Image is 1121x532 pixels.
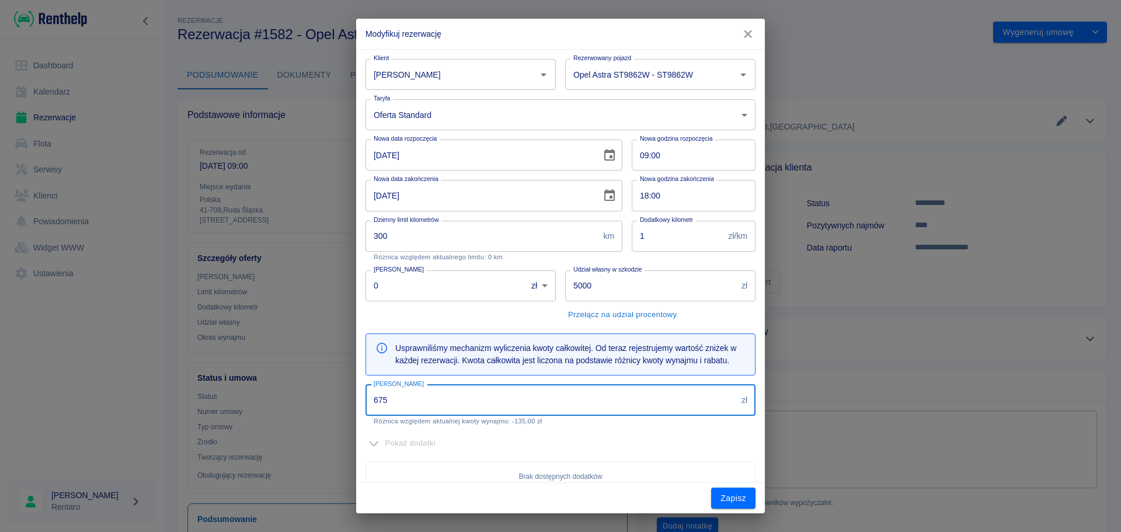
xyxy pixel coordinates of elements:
[598,184,621,207] button: Choose date, selected date is 24 sie 2025
[375,471,746,482] p: Brak dostępnych dodatków
[374,134,437,143] label: Nowa data rozpoczęcia
[374,215,439,224] label: Dzienny limit kilometrów
[374,418,747,425] p: Różnica względem aktualnej kwoty wynajmu: -135,00 zł
[632,180,747,211] input: hh:mm
[365,140,593,171] input: DD-MM-YYYY
[573,265,642,274] label: Udział własny w szkodzie
[735,67,751,83] button: Otwórz
[395,342,746,367] p: Usprawniliśmy mechanizm wyliczenia kwoty całkowitej. Od teraz rejestrujemy wartość zniżek w każde...
[356,19,765,49] h2: Modyfikuj rezerwację
[374,253,614,261] p: Różnica względem aktualnego limitu: 0 km
[374,265,424,274] label: [PERSON_NAME]
[365,99,756,130] div: Oferta Standard
[374,94,390,103] label: Taryfa
[603,230,614,242] p: km
[365,385,737,416] input: Koszt całkowity rezerwacji
[365,180,593,211] input: DD-MM-YYYY
[640,134,713,143] label: Nowa godzina rozpoczęcia
[573,54,631,62] label: Rezerwowany pojazd
[535,67,552,83] button: Otwórz
[741,280,747,292] p: zł
[632,140,747,171] input: hh:mm
[640,175,714,183] label: Nowa godzina zakończenia
[741,394,747,406] p: zł
[640,215,693,224] label: Dodatkowy kilometr
[598,144,621,167] button: Choose date, selected date is 20 sie 2025
[729,230,747,242] p: zł/km
[374,380,424,388] label: [PERSON_NAME]
[565,306,680,324] button: Przełącz na udział procentowy
[374,54,389,62] label: Klient
[523,270,556,301] div: zł
[374,175,438,183] label: Nowa data zakończenia
[711,488,756,509] button: Zapisz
